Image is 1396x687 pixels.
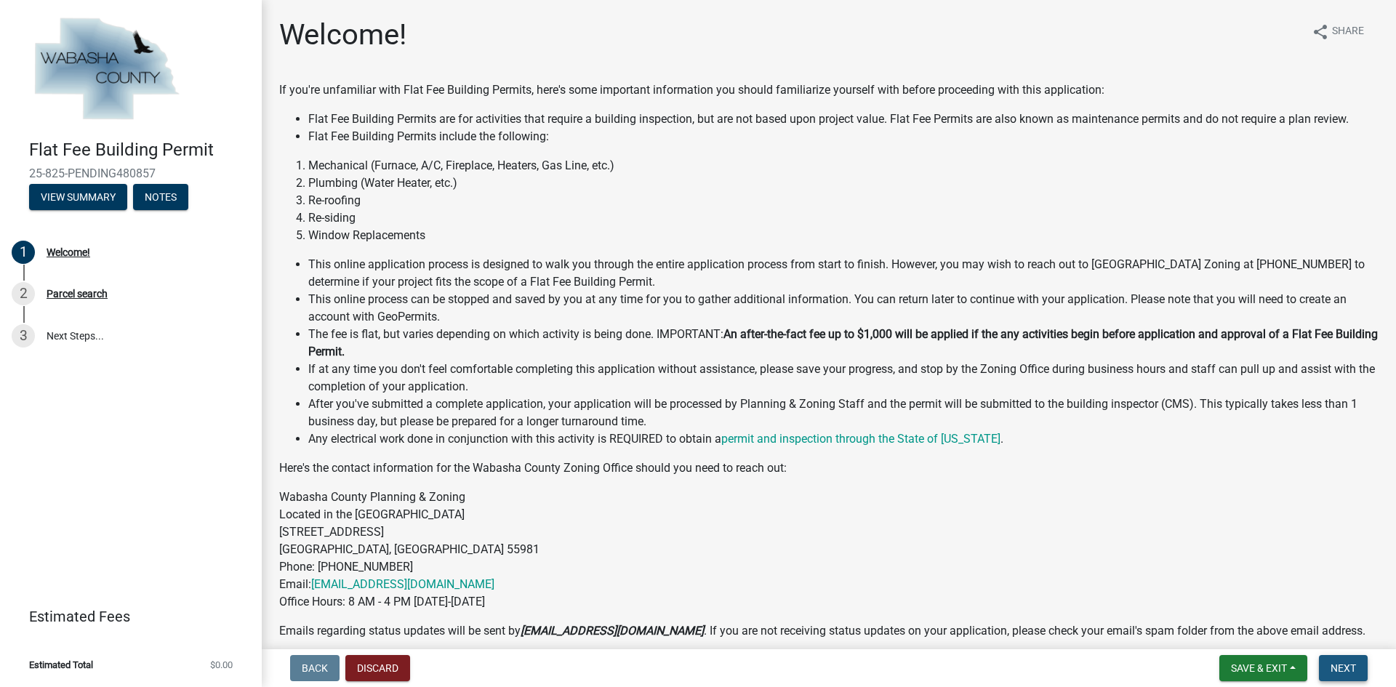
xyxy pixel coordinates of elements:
[210,660,233,670] span: $0.00
[29,184,127,210] button: View Summary
[1312,23,1329,41] i: share
[1332,23,1364,41] span: Share
[47,247,90,257] div: Welcome!
[29,660,93,670] span: Estimated Total
[279,459,1379,477] p: Here's the contact information for the Wabasha County Zoning Office should you need to reach out:
[308,395,1379,430] li: After you've submitted a complete application, your application will be processed by Planning & Z...
[1219,655,1307,681] button: Save & Exit
[12,602,238,631] a: Estimated Fees
[29,140,250,161] h4: Flat Fee Building Permit
[29,166,233,180] span: 25-825-PENDING480857
[1319,655,1368,681] button: Next
[345,655,410,681] button: Discard
[308,128,1379,145] li: Flat Fee Building Permits include the following:
[308,111,1379,128] li: Flat Fee Building Permits are for activities that require a building inspection, but are not base...
[308,291,1379,326] li: This online process can be stopped and saved by you at any time for you to gather additional info...
[308,209,1379,227] li: Re-siding
[279,489,1379,611] p: Wabasha County Planning & Zoning Located in the [GEOGRAPHIC_DATA] [STREET_ADDRESS] [GEOGRAPHIC_DA...
[308,430,1379,448] li: Any electrical work done in conjunction with this activity is REQUIRED to obtain a .
[1331,662,1356,674] span: Next
[279,622,1379,640] p: Emails regarding status updates will be sent by . If you are not receiving status updates on your...
[12,324,35,347] div: 3
[1231,662,1287,674] span: Save & Exit
[47,289,108,299] div: Parcel search
[308,361,1379,395] li: If at any time you don't feel comfortable completing this application without assistance, please ...
[308,327,1378,358] strong: An after-the-fact fee up to $1,000 will be applied if the any activities begin before application...
[279,17,406,52] h1: Welcome!
[1300,17,1376,46] button: shareShare
[133,192,188,204] wm-modal-confirm: Notes
[308,192,1379,209] li: Re-roofing
[308,174,1379,192] li: Plumbing (Water Heater, etc.)
[721,432,1000,446] a: permit and inspection through the State of [US_STATE]
[311,577,494,591] a: [EMAIL_ADDRESS][DOMAIN_NAME]
[12,282,35,305] div: 2
[29,192,127,204] wm-modal-confirm: Summary
[133,184,188,210] button: Notes
[308,256,1379,291] li: This online application process is designed to walk you through the entire application process fr...
[521,624,704,638] strong: [EMAIL_ADDRESS][DOMAIN_NAME]
[290,655,340,681] button: Back
[302,662,328,674] span: Back
[12,241,35,264] div: 1
[308,326,1379,361] li: The fee is flat, but varies depending on which activity is being done. IMPORTANT:
[308,157,1379,174] li: Mechanical (Furnace, A/C, Fireplace, Heaters, Gas Line, etc.)
[29,15,183,124] img: Wabasha County, Minnesota
[279,81,1379,99] p: If you're unfamiliar with Flat Fee Building Permits, here's some important information you should...
[308,227,1379,244] li: Window Replacements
